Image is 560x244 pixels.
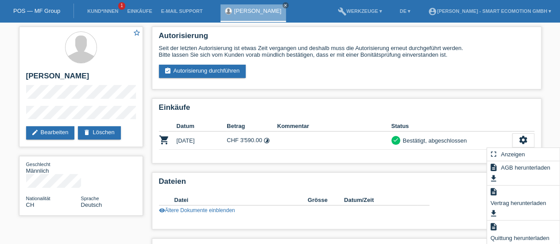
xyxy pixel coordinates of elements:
[283,3,288,8] i: close
[81,196,99,201] span: Sprache
[489,150,498,159] i: fullscreen
[13,8,60,14] a: POS — MF Group
[26,161,81,174] div: Männlich
[159,65,246,78] a: assignment_turned_inAutorisierung durchführen
[333,8,386,14] a: buildWerkzeuge ▾
[26,201,35,208] span: Schweiz
[157,8,207,14] a: E-Mail Support
[337,7,346,16] i: build
[395,8,415,14] a: DE ▾
[78,126,120,139] a: deleteLöschen
[133,29,141,38] a: star_border
[282,2,289,8] a: close
[26,196,50,201] span: Nationalität
[227,121,277,132] th: Betrag
[164,67,171,74] i: assignment_turned_in
[428,7,437,16] i: account_circle
[424,8,556,14] a: account_circle[PERSON_NAME] - Smart Ecomotion GmbH ▾
[518,135,528,145] i: settings
[159,45,534,58] div: Seit der letzten Autorisierung ist etwas Zeit vergangen und deshalb muss die Autorisierung erneut...
[263,137,270,144] i: Fixe Raten (24 Raten)
[174,195,308,205] th: Datei
[159,103,534,116] h2: Einkäufe
[159,31,534,45] h2: Autorisierung
[26,126,75,139] a: editBearbeiten
[83,129,90,136] i: delete
[118,2,125,10] span: 1
[499,162,551,173] span: AGB herunterladen
[83,8,123,14] a: Kund*innen
[31,129,39,136] i: edit
[159,207,165,213] i: visibility
[391,121,512,132] th: Status
[26,162,50,167] span: Geschlecht
[227,132,277,150] td: CHF 3'590.00
[159,177,534,190] h2: Dateien
[344,195,417,205] th: Datum/Zeit
[393,137,399,143] i: check
[177,121,227,132] th: Datum
[26,72,136,85] h2: [PERSON_NAME]
[489,163,498,172] i: description
[159,135,170,145] i: POSP00020206
[123,8,156,14] a: Einkäufe
[159,207,235,213] a: visibilityÄltere Dokumente einblenden
[177,132,227,150] td: [DATE]
[277,121,391,132] th: Kommentar
[133,29,141,37] i: star_border
[400,136,467,145] div: Bestätigt, abgeschlossen
[308,195,344,205] th: Grösse
[81,201,102,208] span: Deutsch
[234,8,282,14] a: [PERSON_NAME]
[499,149,526,159] span: Anzeigen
